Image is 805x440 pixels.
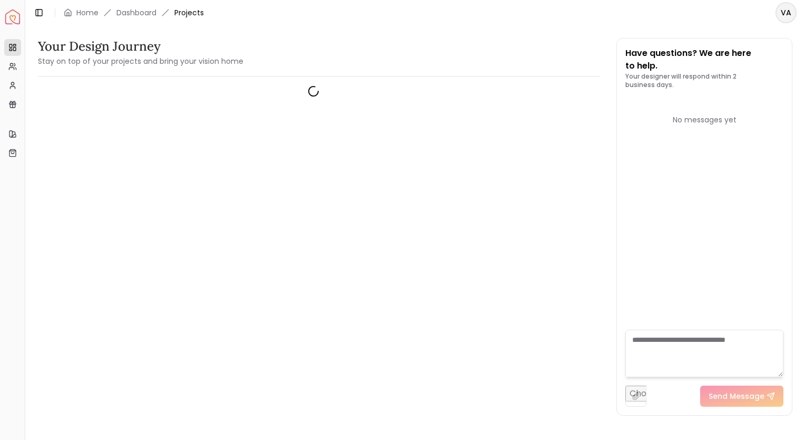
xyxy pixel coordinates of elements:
[777,3,796,22] span: VA
[38,38,243,55] h3: Your Design Journey
[116,7,156,18] a: Dashboard
[76,7,99,18] a: Home
[64,7,204,18] nav: breadcrumb
[625,114,783,125] div: No messages yet
[625,72,783,89] p: Your designer will respond within 2 business days.
[5,9,20,24] a: Spacejoy
[174,7,204,18] span: Projects
[625,47,783,72] p: Have questions? We are here to help.
[775,2,797,23] button: VA
[38,56,243,66] small: Stay on top of your projects and bring your vision home
[5,9,20,24] img: Spacejoy Logo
